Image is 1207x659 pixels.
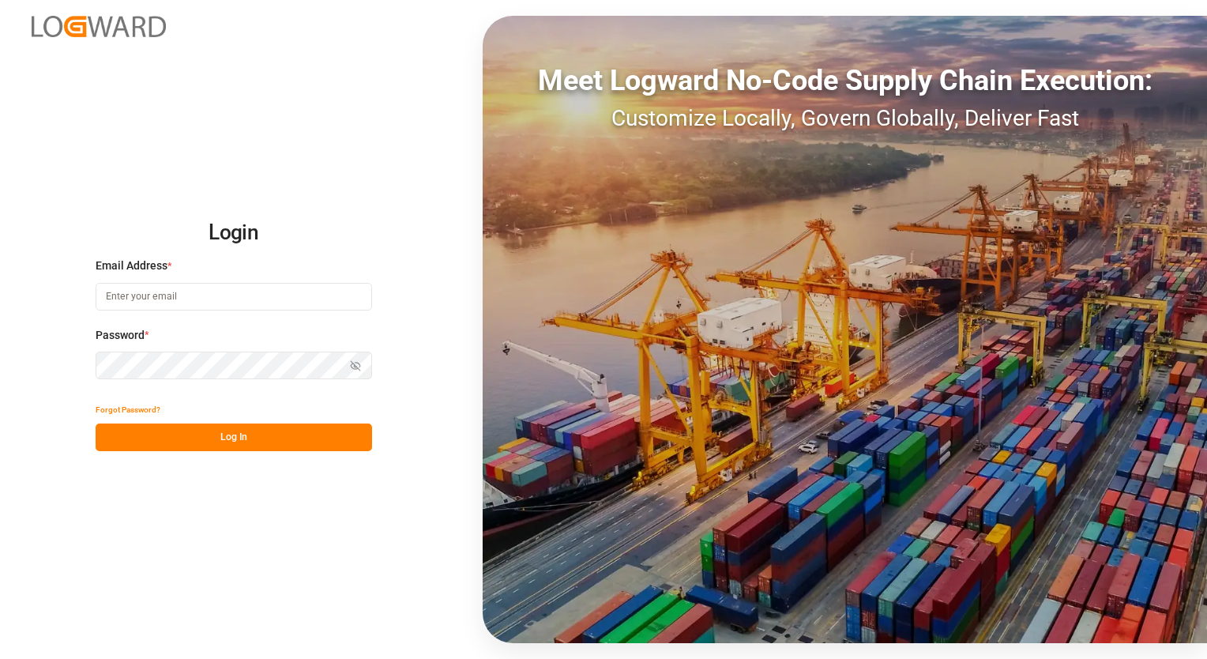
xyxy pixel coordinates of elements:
[96,283,372,311] input: Enter your email
[96,424,372,451] button: Log In
[32,16,166,37] img: Logward_new_orange.png
[96,396,160,424] button: Forgot Password?
[96,258,167,274] span: Email Address
[483,102,1207,135] div: Customize Locally, Govern Globally, Deliver Fast
[96,327,145,344] span: Password
[96,208,372,258] h2: Login
[483,59,1207,102] div: Meet Logward No-Code Supply Chain Execution:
